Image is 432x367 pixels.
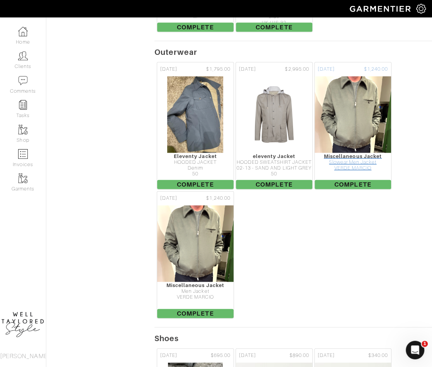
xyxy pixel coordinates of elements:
span: $340.00 [368,352,388,359]
div: VERDE MARCIO [157,294,234,300]
span: Complete [157,180,234,189]
a: [DATE] $1,795.00 Eleventy Jacket HOODED JACKET Denim 50 Complete [156,61,235,190]
div: Slowear Men Jacket [315,160,391,165]
span: [DATE] [318,352,335,359]
a: [DATE] $1,240.00 Miscellaneous Jacket Slowear Men Jacket VERDE MARCIO Complete [313,61,392,190]
div: Eleventy Jacket [157,153,234,159]
img: xeh8dA1wiLLM3mctMDEYh6Wj [248,76,300,153]
div: Miscellaneous Jacket [157,282,234,288]
div: HOODED JACKET [157,160,234,165]
span: $2,995.00 [285,66,309,73]
div: 50 [236,171,312,177]
img: orders-icon-0abe47150d42831381b5fb84f609e132dff9fe21cb692f30cb5eec754e2cba89.png [18,149,28,159]
span: $1,240.00 [206,195,230,202]
div: eleventy Jacket [236,153,312,159]
img: garments-icon-b7da505a4dc4fd61783c78ac3ca0ef83fa9d6f193b1c9dc38574b1d14d53ca28.png [18,125,28,134]
img: hXM5GkM8LMFaNjJoQ3pmjX6J [167,76,224,153]
span: [DATE] [160,195,177,202]
a: [DATE] $1,240.00 Miscellaneous Jacket Men Jacket VERDE MARCIO Complete [156,190,235,319]
span: [DATE] [160,66,177,73]
div: 50 [157,171,234,177]
img: garments-icon-b7da505a4dc4fd61783c78ac3ca0ef83fa9d6f193b1c9dc38574b1d14d53ca28.png [18,173,28,183]
img: NA1H2R7EfKW1i832ErDuU44b [156,205,234,282]
span: Complete [236,23,312,32]
img: clients-icon-6bae9207a08558b7cb47a8932f037763ab4055f8c8b6bfacd5dc20c3e0201464.png [18,51,28,61]
div: HOODED SWEATSHIRT JACKET [236,160,312,165]
span: [DATE] [239,66,256,73]
h5: Outerwear [154,48,432,57]
img: garmentier-logo-header-white-b43fb05a5012e4ada735d5af1a66efaba907eab6374d6393d1fbf88cb4ef424d.png [346,2,416,15]
span: Complete [315,180,391,189]
span: Complete [157,309,234,318]
h5: Shoes [154,334,432,343]
span: Complete [157,23,234,32]
span: [DATE] [318,66,335,73]
span: $1,795.00 [206,66,230,73]
div: Denim [157,165,234,171]
span: [DATE] [160,352,177,359]
img: comment-icon-a0a6a9ef722e966f86d9cbdc48e553b5cf19dbc54f86b18d962a5391bc8f6eb6.png [18,76,28,85]
img: gear-icon-white-bd11855cb880d31180b6d7d6211b90ccbf57a29d726f0c71d8c61bd08dd39cc2.png [416,4,426,14]
span: $1,240.00 [364,66,388,73]
div: UK / US 32 [236,20,312,26]
div: Men Jacket [157,289,234,294]
span: [DATE] [239,352,256,359]
img: dashboard-icon-dbcd8f5a0b271acd01030246c82b418ddd0df26cd7fceb0bd07c9910d44c42f6.png [18,27,28,36]
a: [DATE] $2,995.00 eleventy Jacket HOODED SWEATSHIRT JACKET 02-13 - SAND AND LIGHT GREY 50 Complete [235,61,313,190]
div: Miscellaneous Jacket [315,153,391,159]
iframe: Intercom live chat [406,341,424,359]
span: Complete [236,180,312,189]
span: $890.00 [289,352,309,359]
div: 02-13 - SAND AND LIGHT GREY [236,165,312,171]
span: $695.00 [210,352,230,359]
img: BaE4Y1Ric4ohGiaDQoL1rAgi [313,76,392,153]
img: reminder-icon-8004d30b9f0a5d33ae49ab947aed9ed385cf756f9e5892f1edd6e32f2345188e.png [18,100,28,110]
span: 1 [422,341,428,347]
div: VERDE MARCIO [315,165,391,171]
